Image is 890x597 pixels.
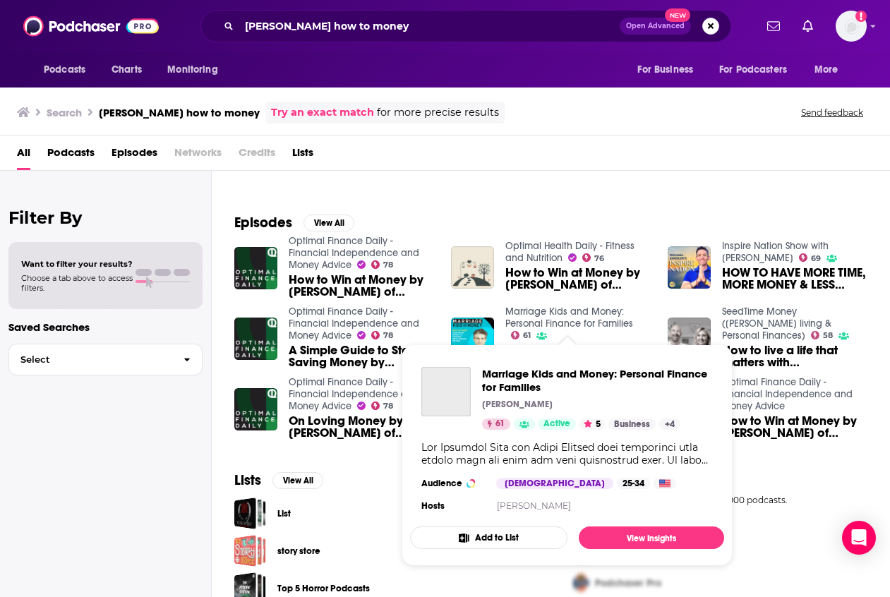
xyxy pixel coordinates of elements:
[234,247,277,290] img: How to Win at Money by Joshua Becker of Becoming Minimalist on Personal Financial Satisfaction
[722,240,829,264] a: Inspire Nation Show with Michael Sandler
[371,402,394,410] a: 78
[608,418,656,430] a: Business
[371,260,394,269] a: 78
[8,320,203,334] p: Saved Searches
[234,388,277,431] img: On Loving Money by Joshua Becker of Becoming Minimalist
[23,13,159,40] a: Podchaser - Follow, Share and Rate Podcasts
[805,56,856,83] button: open menu
[234,471,323,489] a: ListsView All
[271,104,374,121] a: Try an exact match
[383,332,393,339] span: 78
[421,500,445,512] h4: Hosts
[383,403,393,409] span: 78
[811,255,821,262] span: 69
[722,415,867,439] span: How to Win at Money by [PERSON_NAME] of Becoming Minimalist on Personal Financial Satisfaction
[722,306,831,342] a: SeedTime Money (Christian living & Personal Finances)
[421,367,471,416] a: Marriage Kids and Money: Personal Finance for Families
[410,526,567,549] button: Add to List
[371,331,394,339] a: 78
[722,376,853,412] a: Optimal Finance Daily - Financial Independence and Money Advice
[99,106,260,119] h3: [PERSON_NAME] how to money
[44,60,85,80] span: Podcasts
[595,577,661,589] span: Podchaser Pro
[289,274,434,298] span: How to Win at Money by [PERSON_NAME] of Becoming Minimalist on Personal Financial Satisfaction
[21,273,133,293] span: Choose a tab above to access filters.
[289,235,419,271] a: Optimal Finance Daily - Financial Independence and Money Advice
[383,262,393,268] span: 78
[543,417,570,431] span: Active
[659,418,680,430] a: +4
[495,417,505,431] span: 61
[797,14,819,38] a: Show notifications dropdown
[289,415,434,439] a: On Loving Money by Joshua Becker of Becoming Minimalist
[200,10,731,42] div: Search podcasts, credits, & more...
[157,56,236,83] button: open menu
[842,521,876,555] div: Open Intercom Messenger
[289,415,434,439] span: On Loving Money by [PERSON_NAME] of Becoming Minimalist
[421,478,485,489] h3: Audience
[377,104,499,121] span: for more precise results
[8,207,203,228] h2: Filter By
[277,581,370,596] a: Top 5 Horror Podcasts
[421,441,713,466] div: Lor Ipsumdol Sita con Adipi Elitsed doei temporinci utla etdolo magn ali enim adm veni quisnostru...
[710,56,807,83] button: open menu
[239,15,620,37] input: Search podcasts, credits, & more...
[451,318,494,361] img: How Much Money is Enough? | Joshua Becker (BEST OF MKM)
[277,543,320,559] a: story store
[722,267,867,291] span: HOW TO HAVE MORE TIME, MORE MONEY & LESS STRESS THRU MINIMALISM!!! [PERSON_NAME] | Health | Inspi...
[47,106,82,119] h3: Search
[17,141,30,170] a: All
[234,497,266,529] a: List
[289,306,419,342] a: Optimal Finance Daily - Financial Independence and Money Advice
[9,355,172,364] span: Select
[496,478,613,489] div: [DEMOGRAPHIC_DATA]
[272,472,323,489] button: View All
[497,500,571,511] a: [PERSON_NAME]
[594,255,604,262] span: 76
[34,56,104,83] button: open menu
[511,331,531,339] a: 61
[167,60,217,80] span: Monitoring
[234,318,277,361] img: A Simple Guide to Start Saving Money by Joshua Becker of Becoming Minimalist
[620,18,691,35] button: Open AdvancedNew
[722,344,867,368] span: How to live a life that matters with [PERSON_NAME]
[289,376,419,412] a: Optimal Finance Daily - Financial Independence and Money Advice
[303,215,354,231] button: View All
[538,418,576,430] a: Active
[292,141,313,170] a: Lists
[451,246,494,289] img: How to Win at Money by Joshua Becker of Becoming Minimalist on Financial Success, Personal Values...
[722,344,867,368] a: How to live a life that matters with Joshua Becker
[814,60,838,80] span: More
[799,253,822,262] a: 69
[239,141,275,170] span: Credits
[102,56,150,83] a: Charts
[579,418,605,430] button: 5
[482,367,713,394] a: Marriage Kids and Money: Personal Finance for Families
[823,332,833,339] span: 58
[47,141,95,170] a: Podcasts
[722,267,867,291] a: HOW TO HAVE MORE TIME, MORE MONEY & LESS STRESS THRU MINIMALISM!!! Joshua Becker | Health | Inspi...
[523,332,531,339] span: 61
[836,11,867,42] span: Logged in as shcarlos
[811,331,834,339] a: 58
[112,141,157,170] span: Episodes
[762,14,786,38] a: Show notifications dropdown
[8,344,203,375] button: Select
[277,506,291,521] a: List
[617,478,650,489] div: 25-34
[579,526,724,549] a: View Insights
[234,535,266,567] a: story store
[234,214,354,231] a: EpisodesView All
[289,344,434,368] a: A Simple Guide to Start Saving Money by Joshua Becker of Becoming Minimalist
